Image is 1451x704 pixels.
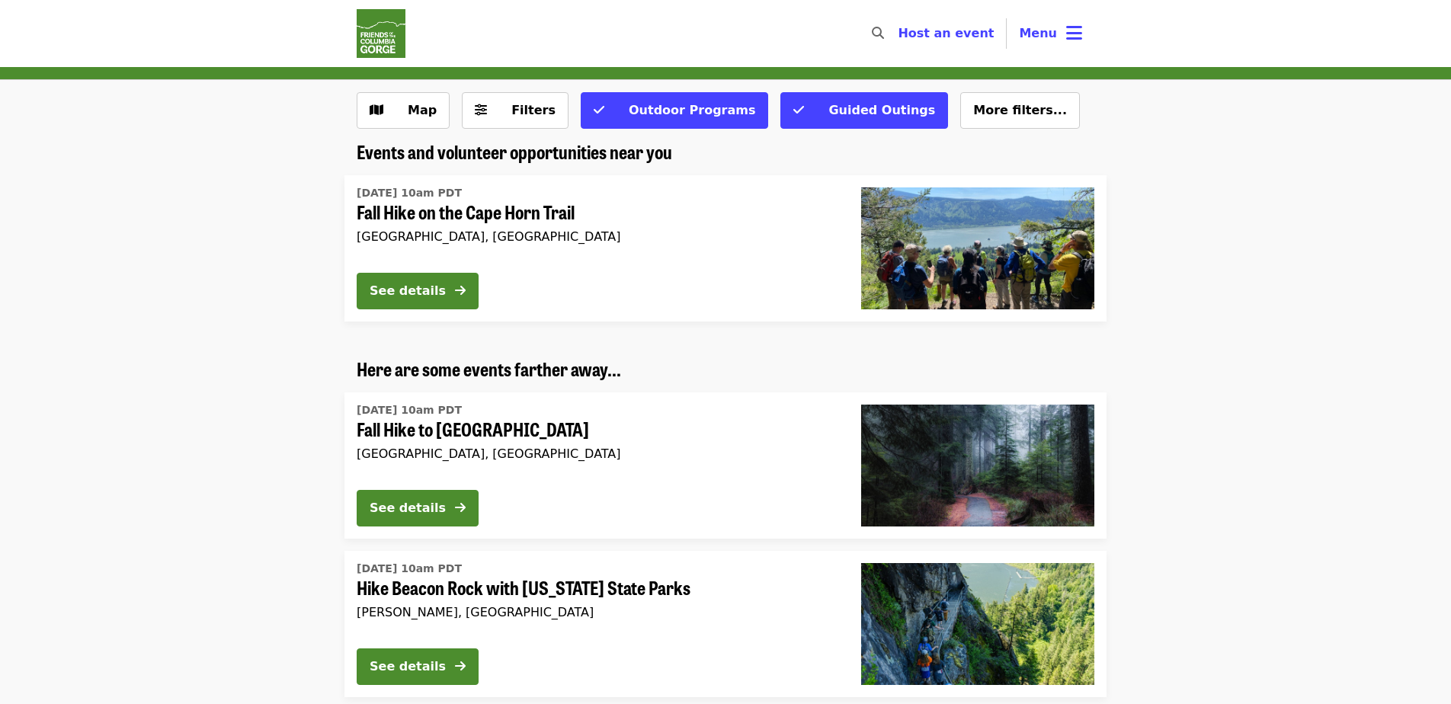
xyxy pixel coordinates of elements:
[357,648,479,685] button: See details
[898,26,994,40] a: Host an event
[780,92,948,129] button: Guided Outings
[344,175,1107,322] a: See details for "Fall Hike on the Cape Horn Trail"
[828,103,935,117] span: Guided Outings
[594,103,604,117] i: check icon
[861,187,1094,309] img: Fall Hike on the Cape Horn Trail organized by Friends Of The Columbia Gorge
[793,103,804,117] i: check icon
[455,659,466,674] i: arrow-right icon
[357,605,837,619] div: [PERSON_NAME], [GEOGRAPHIC_DATA]
[455,501,466,515] i: arrow-right icon
[581,92,768,129] button: Outdoor Programs
[357,561,462,577] time: [DATE] 10am PDT
[357,185,462,201] time: [DATE] 10am PDT
[960,92,1080,129] button: More filters...
[475,103,487,117] i: sliders-h icon
[357,402,462,418] time: [DATE] 10am PDT
[462,92,569,129] button: Filters (0 selected)
[872,26,884,40] i: search icon
[357,577,837,599] span: Hike Beacon Rock with [US_STATE] State Parks
[973,103,1067,117] span: More filters...
[893,15,905,52] input: Search
[344,551,1107,697] a: See details for "Hike Beacon Rock with Washington State Parks"
[370,499,446,517] div: See details
[455,283,466,298] i: arrow-right icon
[370,658,446,676] div: See details
[357,418,837,440] span: Fall Hike to [GEOGRAPHIC_DATA]
[370,103,383,117] i: map icon
[629,103,755,117] span: Outdoor Programs
[357,490,479,526] button: See details
[408,103,437,117] span: Map
[370,282,446,300] div: See details
[344,392,1107,539] a: See details for "Fall Hike to Larch Mountain Crater"
[1066,22,1082,44] i: bars icon
[1007,15,1094,52] button: Toggle account menu
[357,138,672,165] span: Events and volunteer opportunities near you
[357,273,479,309] button: See details
[357,446,837,461] div: [GEOGRAPHIC_DATA], [GEOGRAPHIC_DATA]
[357,355,621,382] span: Here are some events farther away...
[357,229,837,244] div: [GEOGRAPHIC_DATA], [GEOGRAPHIC_DATA]
[357,9,405,58] img: Friends Of The Columbia Gorge - Home
[861,563,1094,685] img: Hike Beacon Rock with Washington State Parks organized by Friends Of The Columbia Gorge
[511,103,556,117] span: Filters
[357,201,837,223] span: Fall Hike on the Cape Horn Trail
[861,405,1094,526] img: Fall Hike to Larch Mountain Crater organized by Friends Of The Columbia Gorge
[1019,26,1057,40] span: Menu
[357,92,450,129] button: Show map view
